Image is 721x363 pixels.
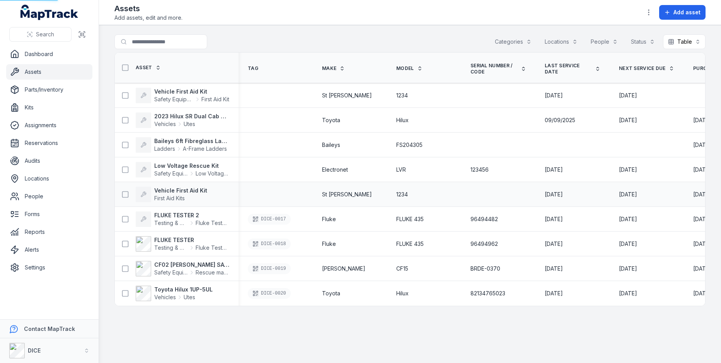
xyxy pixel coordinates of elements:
strong: CF02 [PERSON_NAME] SAVER RESCUE [PERSON_NAME] [154,261,229,269]
span: Vehicles [154,293,176,301]
a: Toyota Hilux 1UP-5ULVehiclesUtes [136,286,213,301]
span: [DATE] [693,141,711,148]
span: Electronet [322,166,348,174]
span: Hilux [396,116,409,124]
span: [DATE] [619,166,637,173]
button: Categories [490,34,537,49]
strong: 2023 Hilux SR Dual Cab Trayback Utility [154,112,229,120]
time: 08/09/2025, 12:30:00 am [693,191,711,198]
span: [PERSON_NAME] [322,265,365,273]
span: [DATE] [619,191,637,198]
a: Model [396,65,423,72]
a: Assignments [6,118,92,133]
span: Testing & Measuring Equipment [154,219,188,227]
a: FLUKE TESTER 2Testing & Measuring EquipmentFluke Testers [136,211,229,227]
span: Search [36,31,54,38]
time: 03/06/2022, 12:00:00 am [693,240,711,248]
time: 09/09/2021, 12:00:00 am [693,290,711,297]
span: [DATE] [693,265,711,272]
a: Last service date [545,63,600,75]
span: [DATE] [693,240,711,247]
time: 05/02/2025, 1:30:00 am [693,141,711,149]
time: 03/06/2022, 12:00:00 am [693,215,711,223]
span: [DATE] [619,265,637,272]
span: [DATE] [545,166,563,173]
span: St [PERSON_NAME] [322,92,372,99]
span: [DATE] [619,216,637,222]
strong: DICE [28,347,41,354]
button: Locations [540,34,583,49]
span: 96494962 [470,240,498,248]
button: Search [9,27,72,42]
time: 08/09/2025, 12:30:00 am [545,191,563,198]
a: People [6,189,92,204]
span: Utes [184,293,195,301]
span: [DATE] [545,265,563,272]
div: DICE-0019 [248,263,291,274]
time: 09/09/2025, 12:30:00 am [545,116,575,124]
time: 03/06/2026, 12:00:00 am [619,215,637,223]
span: Make [322,65,336,72]
span: A-Frame Ladders [183,145,227,153]
span: Toyota [322,116,340,124]
a: Kits [6,100,92,115]
span: St [PERSON_NAME] [322,191,372,198]
strong: FLUKE TESTER 2 [154,211,229,219]
span: Add assets, edit and more. [114,14,182,22]
span: FS204305 [396,141,423,149]
span: LVR [396,166,406,174]
time: 03/09/2021, 12:00:00 am [693,265,711,273]
h2: Assets [114,3,182,14]
a: Settings [6,260,92,275]
span: [DATE] [619,240,637,247]
a: Vehicle First Aid KitSafety EquipmentFirst Aid Kit [136,88,229,103]
span: Hilux [396,290,409,297]
a: FLUKE TESTERTesting & Measuring EquipmentFluke Testers [136,236,229,252]
span: 1234 [396,92,408,99]
a: Audits [6,153,92,169]
a: Baileys 6ft Fibreglass LadderLaddersA-Frame Ladders [136,137,229,153]
span: Add asset [673,9,701,16]
time: 09/12/2025, 1:30:00 am [619,116,637,124]
span: FLUKE 435 [396,215,424,223]
span: 09/09/2025 [545,117,575,123]
span: 96494482 [470,215,498,223]
a: Reports [6,224,92,240]
time: 10/12/2025, 12:00:00 am [619,265,637,273]
span: Asset [136,65,152,71]
span: [DATE] [545,240,563,247]
strong: Vehicle First Aid Kit [154,187,207,194]
time: 04/12/2024, 12:00:00 am [545,290,563,297]
time: 03/06/2025, 12:00:00 am [545,240,563,248]
time: 04/12/2025, 12:00:00 am [619,290,637,297]
span: [DATE] [545,290,563,297]
span: BRDE-0370 [470,265,500,273]
div: DICE-0020 [248,288,291,299]
span: Baileys [322,141,340,149]
time: 04/09/2025, 12:30:00 am [545,92,563,99]
span: Next Service Due [619,65,666,72]
button: Add asset [659,5,706,20]
span: [DATE] [545,92,563,99]
div: DICE-0017 [248,214,291,225]
span: FLUKE 435 [396,240,424,248]
button: People [586,34,623,49]
time: 02/09/2025, 12:30:00 am [545,166,563,174]
a: MapTrack [20,5,78,20]
span: Fluke [322,240,336,248]
span: 82134765023 [470,290,505,297]
span: [DATE] [693,216,711,222]
span: Testing & Measuring Equipment [154,244,188,252]
a: Make [322,65,345,72]
a: Low Voltage Rescue KitSafety EquipmentLow Voltage Rescue Kit [136,162,229,177]
div: DICE-0018 [248,239,291,249]
span: Utes [184,120,195,128]
strong: FLUKE TESTER [154,236,229,244]
a: Locations [6,171,92,186]
strong: Low Voltage Rescue Kit [154,162,229,170]
button: Status [626,34,660,49]
strong: Baileys 6ft Fibreglass Ladder [154,137,229,145]
span: Fluke Testers [196,244,229,252]
strong: Toyota Hilux 1UP-5UL [154,286,213,293]
a: 2023 Hilux SR Dual Cab Trayback UtilityVehiclesUtes [136,112,229,128]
